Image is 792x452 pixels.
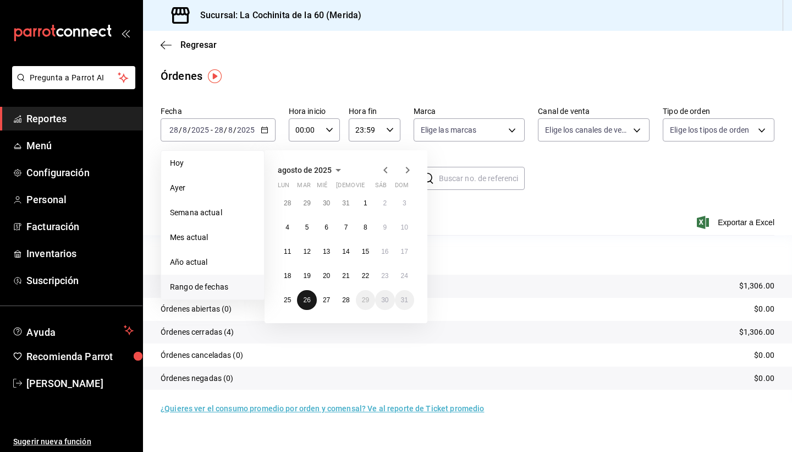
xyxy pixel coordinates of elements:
[237,126,255,134] input: ----
[26,111,134,126] span: Reportes
[278,182,289,193] abbr: lunes
[342,296,349,304] abbr: 28 de agosto de 2025
[297,266,316,286] button: 19 de agosto de 2025
[161,68,202,84] div: Órdenes
[191,126,210,134] input: ----
[297,182,310,193] abbr: martes
[336,266,355,286] button: 21 de agosto de 2025
[278,166,332,175] span: agosto de 2025
[356,217,375,237] button: 8 de agosto de 2025
[8,80,135,91] a: Pregunta a Parrot AI
[284,272,291,280] abbr: 18 de agosto de 2025
[670,124,749,135] span: Elige los tipos de orden
[439,167,525,189] input: Buscar no. de referencia
[26,219,134,234] span: Facturación
[356,266,375,286] button: 22 de agosto de 2025
[401,296,408,304] abbr: 31 de agosto de 2025
[303,248,310,255] abbr: 12 de agosto de 2025
[381,296,388,304] abbr: 30 de agosto de 2025
[317,182,327,193] abbr: miércoles
[191,9,361,22] h3: Sucursal: La Cochinita de la 60 (Merida)
[336,193,355,213] button: 31 de julio de 2025
[375,217,394,237] button: 9 de agosto de 2025
[395,193,414,213] button: 3 de agosto de 2025
[381,272,388,280] abbr: 23 de agosto de 2025
[383,224,387,231] abbr: 9 de agosto de 2025
[336,290,355,310] button: 28 de agosto de 2025
[401,248,408,255] abbr: 17 de agosto de 2025
[395,242,414,262] button: 17 de agosto de 2025
[285,224,289,231] abbr: 4 de agosto de 2025
[297,193,316,213] button: 29 de julio de 2025
[663,107,774,115] label: Tipo de orden
[414,107,525,115] label: Marca
[278,193,297,213] button: 28 de julio de 2025
[278,242,297,262] button: 11 de agosto de 2025
[211,126,213,134] span: -
[317,242,336,262] button: 13 de agosto de 2025
[545,124,629,135] span: Elige los canales de venta
[161,107,276,115] label: Fecha
[323,248,330,255] abbr: 13 de agosto de 2025
[170,281,255,293] span: Rango de fechas
[401,272,408,280] abbr: 24 de agosto de 2025
[699,216,774,229] button: Exportar a Excel
[324,224,328,231] abbr: 6 de agosto de 2025
[303,272,310,280] abbr: 19 de agosto de 2025
[26,349,134,364] span: Recomienda Parrot
[26,138,134,153] span: Menú
[12,66,135,89] button: Pregunta a Parrot AI
[278,266,297,286] button: 18 de agosto de 2025
[739,326,774,338] p: $1,306.00
[161,373,234,384] p: Órdenes negadas (0)
[395,290,414,310] button: 31 de agosto de 2025
[170,182,255,194] span: Ayer
[336,217,355,237] button: 7 de agosto de 2025
[170,157,255,169] span: Hoy
[401,224,408,231] abbr: 10 de agosto de 2025
[179,126,182,134] span: /
[317,217,336,237] button: 6 de agosto de 2025
[188,126,191,134] span: /
[303,296,310,304] abbr: 26 de agosto de 2025
[278,290,297,310] button: 25 de agosto de 2025
[26,246,134,261] span: Inventarios
[754,350,774,361] p: $0.00
[289,107,340,115] label: Hora inicio
[362,272,369,280] abbr: 22 de agosto de 2025
[278,217,297,237] button: 4 de agosto de 2025
[395,217,414,237] button: 10 de agosto de 2025
[214,126,224,134] input: --
[26,324,119,337] span: Ayuda
[342,248,349,255] abbr: 14 de agosto de 2025
[26,273,134,288] span: Suscripción
[395,182,409,193] abbr: domingo
[208,69,222,83] img: Tooltip marker
[121,29,130,37] button: open_drawer_menu
[317,266,336,286] button: 20 de agosto de 2025
[754,373,774,384] p: $0.00
[375,242,394,262] button: 16 de agosto de 2025
[228,126,233,134] input: --
[30,72,118,84] span: Pregunta a Parrot AI
[403,199,406,207] abbr: 3 de agosto de 2025
[13,436,134,448] span: Sugerir nueva función
[375,266,394,286] button: 23 de agosto de 2025
[297,290,316,310] button: 26 de agosto de 2025
[224,126,227,134] span: /
[323,199,330,207] abbr: 30 de julio de 2025
[356,290,375,310] button: 29 de agosto de 2025
[305,224,309,231] abbr: 5 de agosto de 2025
[170,207,255,219] span: Semana actual
[182,126,188,134] input: --
[383,199,387,207] abbr: 2 de agosto de 2025
[161,303,232,315] p: Órdenes abiertas (0)
[356,242,375,262] button: 15 de agosto de 2025
[739,280,774,292] p: $1,306.00
[284,199,291,207] abbr: 28 de julio de 2025
[375,193,394,213] button: 2 de agosto de 2025
[323,296,330,304] abbr: 27 de agosto de 2025
[349,107,400,115] label: Hora fin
